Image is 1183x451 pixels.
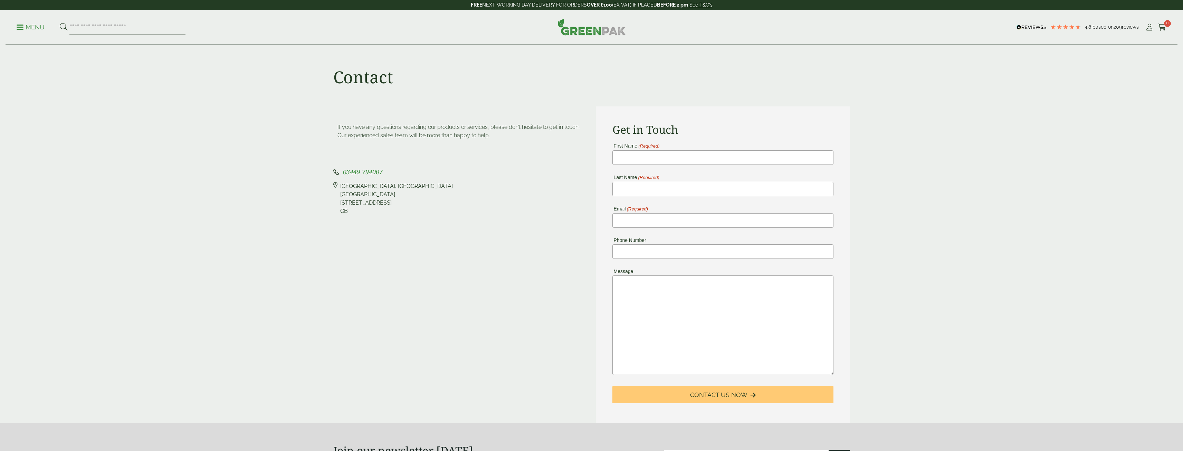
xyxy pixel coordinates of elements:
[587,2,612,8] strong: OVER £100
[612,206,648,212] label: Email
[557,19,626,35] img: GreenPak Supplies
[1093,24,1114,30] span: Based on
[1145,24,1154,31] i: My Account
[1158,22,1166,32] a: 0
[612,238,646,243] label: Phone Number
[471,2,482,8] strong: FREE
[626,207,648,212] span: (Required)
[690,391,747,399] span: Contact Us Now
[340,182,453,215] div: [GEOGRAPHIC_DATA], [GEOGRAPHIC_DATA] [GEOGRAPHIC_DATA] [STREET_ADDRESS] GB
[612,143,660,149] label: First Name
[333,67,393,87] h1: Contact
[337,123,583,140] p: If you have any questions regarding our products or services, please don’t hesitate to get in tou...
[638,175,659,180] span: (Required)
[1164,20,1171,27] span: 0
[1114,24,1122,30] span: 209
[17,23,45,31] p: Menu
[1050,24,1081,30] div: 4.78 Stars
[612,386,833,403] button: Contact Us Now
[612,123,833,136] h2: Get in Touch
[657,2,688,8] strong: BEFORE 2 pm
[612,269,633,274] label: Message
[17,23,45,30] a: Menu
[1017,25,1047,30] img: REVIEWS.io
[343,168,383,176] span: 03449 794007
[689,2,713,8] a: See T&C's
[612,175,659,180] label: Last Name
[1158,24,1166,31] i: Cart
[343,169,383,176] a: 03449 794007
[1122,24,1139,30] span: reviews
[638,144,660,149] span: (Required)
[1085,24,1093,30] span: 4.8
